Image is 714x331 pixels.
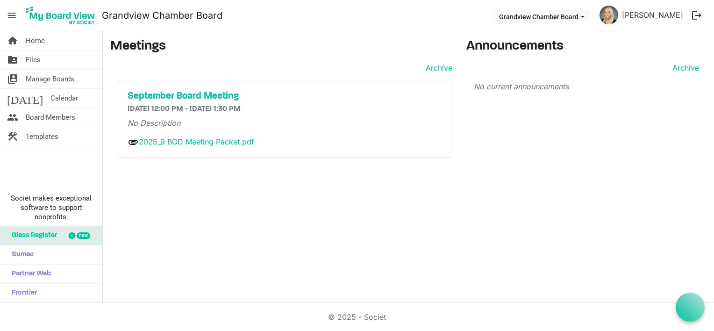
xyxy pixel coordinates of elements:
p: No Description [128,117,443,129]
span: folder_shared [7,50,18,69]
span: Societ makes exceptional software to support nonprofits. [4,194,98,222]
span: [DATE] [7,89,43,108]
h3: Meetings [110,39,452,55]
a: [PERSON_NAME] [618,6,687,24]
span: people [7,108,18,127]
a: Archive [422,62,452,73]
button: Grandview Chamber Board dropdownbutton [493,10,591,23]
div: new [77,232,90,239]
span: Manage Boards [26,70,74,88]
span: home [7,31,18,50]
span: Calendar [50,89,78,108]
a: 2025_9 BOD Meeting Packet.pdf [139,137,254,146]
span: Templates [26,127,58,146]
span: Glass Register [7,226,57,245]
span: Sumac [7,245,34,264]
span: attachment [128,137,139,148]
p: No current announcements [474,81,699,92]
span: Files [26,50,41,69]
img: Gzv2d3CoNgnOROwcvF3cModduoylxCoPHWtycENddC2EpbeJvGBdM2NKlRuIYfS-HAJiYIb0LjZesbwGb6qSnw_thumb.png [600,6,618,24]
span: Board Members [26,108,75,127]
span: Frontier [7,284,37,302]
span: switch_account [7,70,18,88]
a: Archive [669,62,699,73]
a: September Board Meeting [128,91,443,102]
button: logout [687,6,707,25]
a: © 2025 - Societ [328,312,386,322]
span: Partner Web [7,265,51,283]
h3: Announcements [466,39,707,55]
a: My Board View Logo [23,4,102,27]
a: Grandview Chamber Board [102,6,222,25]
span: menu [3,7,21,24]
h6: [DATE] 12:00 PM - [DATE] 1:30 PM [128,105,443,114]
span: construction [7,127,18,146]
img: My Board View Logo [23,4,98,27]
span: Home [26,31,45,50]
